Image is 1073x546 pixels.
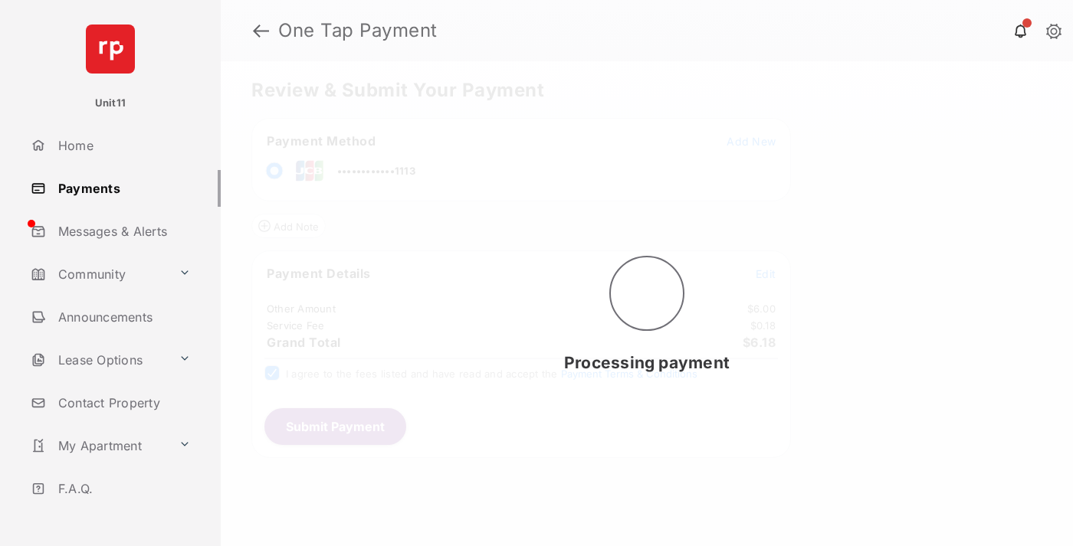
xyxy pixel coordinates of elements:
p: Unit11 [95,96,126,111]
img: svg+xml;base64,PHN2ZyB4bWxucz0iaHR0cDovL3d3dy53My5vcmcvMjAwMC9zdmciIHdpZHRoPSI2NCIgaGVpZ2h0PSI2NC... [86,25,135,74]
a: Announcements [25,299,221,335]
a: Lease Options [25,342,172,378]
a: Payments [25,170,221,207]
a: Messages & Alerts [25,213,221,250]
a: Contact Property [25,384,221,421]
a: F.A.Q. [25,470,221,507]
span: Processing payment [564,353,730,372]
a: Home [25,127,221,164]
a: Community [25,256,172,293]
a: My Apartment [25,427,172,464]
strong: One Tap Payment [278,21,438,40]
